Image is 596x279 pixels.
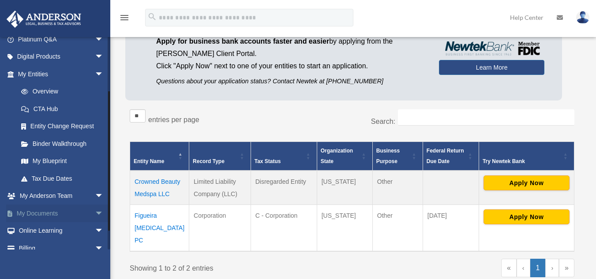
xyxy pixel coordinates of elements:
[6,205,117,222] a: My Documentsarrow_drop_down
[321,148,353,164] span: Organization State
[371,118,395,125] label: Search:
[189,171,251,205] td: Limited Liability Company (LLC)
[12,118,112,135] a: Entity Change Request
[251,205,317,252] td: C - Corporation
[439,60,544,75] a: Learn More
[576,11,589,24] img: User Pic
[95,205,112,223] span: arrow_drop_down
[317,205,372,252] td: [US_STATE]
[6,222,117,240] a: Online Learningarrow_drop_down
[423,142,479,171] th: Federal Return Due Date: Activate to sort
[147,12,157,22] i: search
[484,175,570,190] button: Apply Now
[443,41,540,56] img: NewtekBankLogoSM.png
[95,48,112,66] span: arrow_drop_down
[255,158,281,164] span: Tax Status
[130,142,189,171] th: Entity Name: Activate to invert sorting
[189,205,251,252] td: Corporation
[189,142,251,171] th: Record Type: Activate to sort
[119,12,130,23] i: menu
[372,205,423,252] td: Other
[130,205,189,252] td: Figueira [MEDICAL_DATA] PC
[156,76,426,87] p: Questions about your application status? Contact Newtek at [PHONE_NUMBER]
[317,171,372,205] td: [US_STATE]
[372,171,423,205] td: Other
[483,156,561,167] div: Try Newtek Bank
[119,15,130,23] a: menu
[95,239,112,257] span: arrow_drop_down
[130,259,345,275] div: Showing 1 to 2 of 2 entries
[12,100,112,118] a: CTA Hub
[95,30,112,48] span: arrow_drop_down
[148,116,199,123] label: entries per page
[501,259,517,277] a: First
[156,60,426,72] p: Click "Apply Now" next to one of your entities to start an application.
[4,11,84,28] img: Anderson Advisors Platinum Portal
[12,83,108,100] a: Overview
[6,48,117,66] a: Digital Productsarrow_drop_down
[6,187,117,205] a: My Anderson Teamarrow_drop_down
[427,148,464,164] span: Federal Return Due Date
[251,142,317,171] th: Tax Status: Activate to sort
[156,35,426,60] p: by applying from the [PERSON_NAME] Client Portal.
[317,142,372,171] th: Organization State: Activate to sort
[12,153,112,170] a: My Blueprint
[484,209,570,224] button: Apply Now
[6,239,117,257] a: Billingarrow_drop_down
[95,187,112,205] span: arrow_drop_down
[134,158,164,164] span: Entity Name
[479,142,574,171] th: Try Newtek Bank : Activate to sort
[95,65,112,83] span: arrow_drop_down
[156,37,329,45] span: Apply for business bank accounts faster and easier
[6,30,117,48] a: Platinum Q&Aarrow_drop_down
[6,65,112,83] a: My Entitiesarrow_drop_down
[423,205,479,252] td: [DATE]
[251,171,317,205] td: Disregarded Entity
[12,135,112,153] a: Binder Walkthrough
[95,222,112,240] span: arrow_drop_down
[193,158,225,164] span: Record Type
[376,148,400,164] span: Business Purpose
[372,142,423,171] th: Business Purpose: Activate to sort
[12,170,112,187] a: Tax Due Dates
[130,171,189,205] td: Crowned Beauty Medspa LLC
